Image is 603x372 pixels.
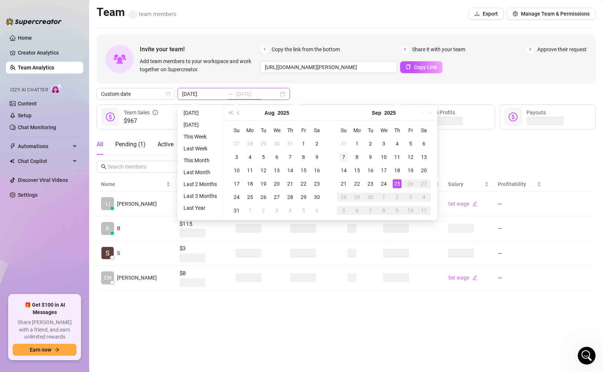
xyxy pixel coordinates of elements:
span: B [117,224,120,232]
div: Hi [PERSON_NAME], the "exclude fans you’ve been message recently" option is now under the Izzy ad... [12,118,116,147]
td: 2025-08-14 [283,164,297,177]
span: swap-right [227,91,233,97]
td: 2025-08-23 [310,177,324,190]
span: calendar [166,92,171,96]
td: 2025-09-01 [243,204,257,217]
td: 2025-09-25 [390,177,404,190]
div: so i need to be using AI in order to have that feature?? [27,218,143,241]
a: Home [18,35,32,41]
td: 2025-09-17 [377,164,390,177]
li: Last Year [181,203,220,212]
td: 2025-08-31 [337,137,350,150]
th: Sa [310,124,324,137]
td: 2025-09-03 [377,137,390,150]
li: Last 2 Months [181,180,220,189]
td: 2025-08-21 [283,177,297,190]
th: Su [337,124,350,137]
span: $967 [124,117,158,125]
span: arrow-right [54,347,59,352]
span: B [106,224,109,232]
textarea: Message… [6,228,142,240]
td: 2025-08-17 [230,177,243,190]
p: Active [36,9,51,17]
div: 14 [286,166,295,175]
span: thunderbolt [10,143,16,149]
div: 3 [379,139,388,148]
a: Set wageedit [448,201,477,207]
td: — [493,192,545,216]
div: 9 [393,206,402,215]
div: 28 [246,139,255,148]
div: 26 [259,193,268,202]
div: 3 [232,153,241,161]
div: 27 [272,193,281,202]
div: 1 [246,206,255,215]
div: Ella says… [6,114,143,208]
td: 2025-10-08 [377,204,390,217]
td: 2025-09-22 [350,177,364,190]
td: 2025-08-13 [270,164,283,177]
td: 2025-09-09 [364,150,377,164]
td: 2025-08-11 [243,164,257,177]
div: 8 [299,153,308,161]
div: 13 [419,153,428,161]
div: 22 [353,179,362,188]
div: 8 [353,153,362,161]
span: 2 [401,45,409,53]
div: 8 [379,206,388,215]
div: lindsay says… [6,218,143,250]
td: 2025-09-14 [337,164,350,177]
div: 6 [312,206,321,215]
div: 10 [379,153,388,161]
span: search [101,164,106,169]
td: 2025-08-10 [230,164,243,177]
td: 2025-08-22 [297,177,310,190]
span: [PERSON_NAME] [117,200,157,208]
td: 2025-08-07 [283,150,297,164]
td: 2025-09-11 [390,150,404,164]
td: 2025-08-18 [243,177,257,190]
div: 16 [366,166,375,175]
div: 2 [312,139,321,148]
span: setting [513,11,518,16]
div: 4 [286,206,295,215]
span: Salary [448,181,463,187]
div: Pending ( 1 ) [115,140,146,149]
div: 6 [419,139,428,148]
button: Earn nowarrow-right [13,344,77,356]
div: 25 [393,179,402,188]
span: Share it with your team [412,45,465,53]
td: 2025-08-29 [297,190,310,204]
div: 30 [366,193,375,202]
td: 2025-09-01 [350,137,364,150]
td: 2025-09-10 [377,150,390,164]
div: Ella says… [6,97,143,114]
div: 11 [393,153,402,161]
div: 31 [286,139,295,148]
div: 2 [393,193,402,202]
span: Copy Link [414,64,437,70]
div: 1 [379,193,388,202]
td: 2025-09-16 [364,164,377,177]
td: 2025-08-26 [257,190,270,204]
div: 4 [246,153,255,161]
div: 3 [406,193,415,202]
input: Start date [182,90,224,98]
span: info-circle [153,108,158,117]
a: Chat Monitoring [18,124,56,130]
td: 2025-10-05 [337,204,350,217]
span: $3 [179,244,227,253]
button: Choose a year [384,105,396,120]
span: to [227,91,233,97]
button: Gif picker [23,243,29,249]
td: 2025-10-09 [390,204,404,217]
td: 2025-09-29 [350,190,364,204]
div: 30 [272,139,281,148]
button: Choose a month [372,105,382,120]
th: Mo [350,124,364,137]
td: 2025-09-06 [417,137,431,150]
td: 2025-08-25 [243,190,257,204]
div: 7 [366,206,375,215]
span: Name [101,180,165,188]
li: Last Month [181,168,220,177]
